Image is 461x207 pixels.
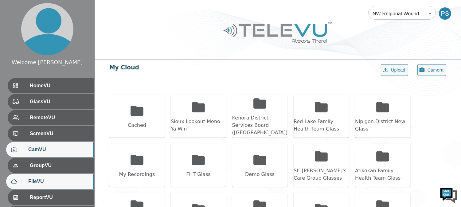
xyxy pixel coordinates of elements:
div: My Cloud [109,63,139,72]
div: GroupVU [8,158,94,173]
img: Chat Widget [440,186,458,204]
div: Cached [128,122,146,129]
textarea: Type your message and hit 'Enter' [3,140,117,162]
div: Red Lake Family Health Team Glass [294,118,349,133]
div: GlassVU [8,94,94,109]
div: ScreenVU [8,126,94,141]
div: My Recordings [119,171,155,178]
div: PS [439,7,451,20]
span: RemoteVU [30,114,89,121]
div: Chat with us now [32,32,103,40]
span: CamVU [28,146,89,153]
img: d_736959983_company_1615157101543_736959983 [10,29,26,44]
div: CamVU [6,142,94,157]
div: FileVU [6,174,94,189]
div: NW Regional Wound Care [368,5,436,22]
div: ReportVU [8,190,94,205]
div: Nipigon District New Glass [355,118,410,133]
span: GroupVU [30,162,89,169]
span: ReportVU [30,194,89,201]
div: Demo Glass [245,171,275,178]
div: Welcome [PERSON_NAME] [12,58,83,66]
button: Camera [417,64,446,76]
img: Logo [223,20,333,45]
div: Minimize live chat window [101,3,115,18]
span: FileVU [28,178,89,185]
span: We're online! [36,64,85,126]
span: ScreenVU [30,130,89,137]
div: FHT Glass [186,171,210,178]
span: HomeVU [30,82,89,89]
div: St. [PERSON_NAME]'s Care Group Glasses [294,167,349,182]
div: Atikokan Family Health Team Glass [355,167,410,182]
div: Kenora District Services Board ([GEOGRAPHIC_DATA]) [232,114,288,136]
div: HomeVU [8,78,94,93]
div: RemoteVU [8,110,94,125]
div: Sioux Lookout Meno Ya Win [171,118,226,133]
button: Upload [381,64,408,76]
span: GlassVU [30,98,89,105]
img: profile.png [21,3,73,55]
